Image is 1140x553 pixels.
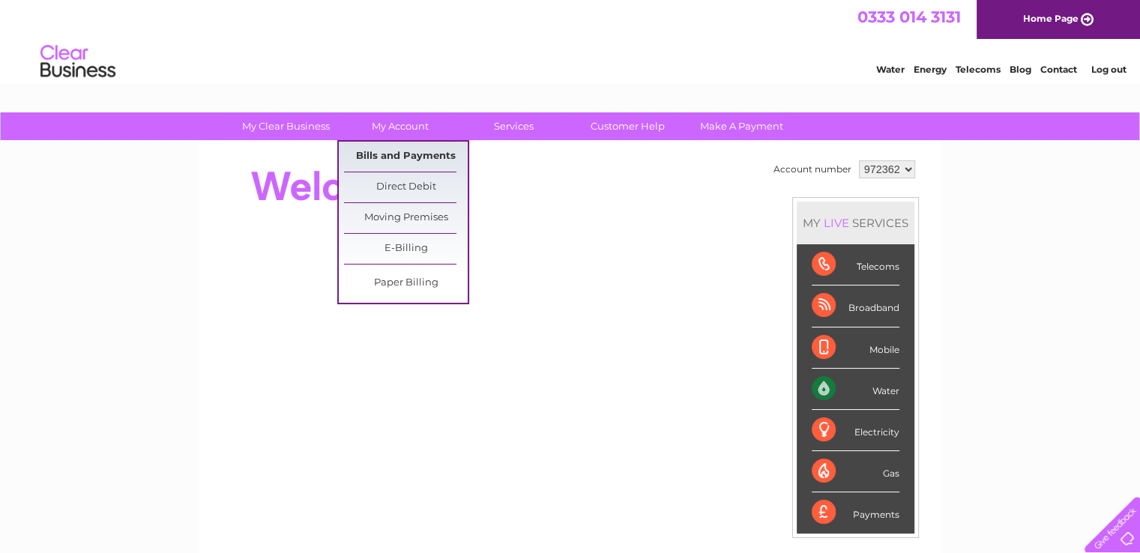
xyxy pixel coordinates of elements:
a: Direct Debit [344,172,468,202]
a: Contact [1040,64,1077,75]
div: Payments [812,492,899,533]
a: Water [876,64,905,75]
a: My Clear Business [224,112,348,140]
a: Moving Premises [344,203,468,233]
a: 0333 014 3131 [857,7,961,26]
div: Telecoms [812,244,899,285]
a: My Account [338,112,462,140]
a: Energy [914,64,947,75]
div: Broadband [812,285,899,327]
a: Blog [1010,64,1031,75]
img: logo.png [40,39,116,85]
div: Electricity [812,410,899,451]
a: Services [452,112,576,140]
a: Paper Billing [344,268,468,298]
div: MY SERVICES [797,202,914,244]
div: Mobile [812,327,899,369]
a: Make A Payment [680,112,803,140]
div: LIVE [821,216,852,230]
a: Telecoms [956,64,1001,75]
a: Log out [1091,64,1126,75]
td: Account number [770,157,855,182]
div: Water [812,369,899,410]
div: Gas [812,451,899,492]
a: Customer Help [566,112,690,140]
div: Clear Business is a trading name of Verastar Limited (registered in [GEOGRAPHIC_DATA] No. 3667643... [217,8,925,73]
a: E-Billing [344,234,468,264]
a: Bills and Payments [344,142,468,172]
